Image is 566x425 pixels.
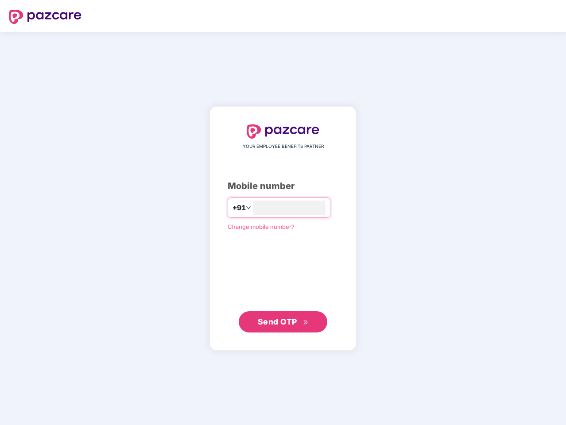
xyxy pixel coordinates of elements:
[246,205,251,210] span: down
[9,10,81,24] img: logo
[239,311,327,332] button: Send OTPdouble-right
[258,317,297,326] span: Send OTP
[247,124,319,139] img: logo
[228,179,338,193] div: Mobile number
[233,202,246,213] span: +91
[228,223,295,230] a: Change mobile number?
[303,320,309,325] span: double-right
[243,143,324,150] span: YOUR EMPLOYEE BENEFITS PARTNER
